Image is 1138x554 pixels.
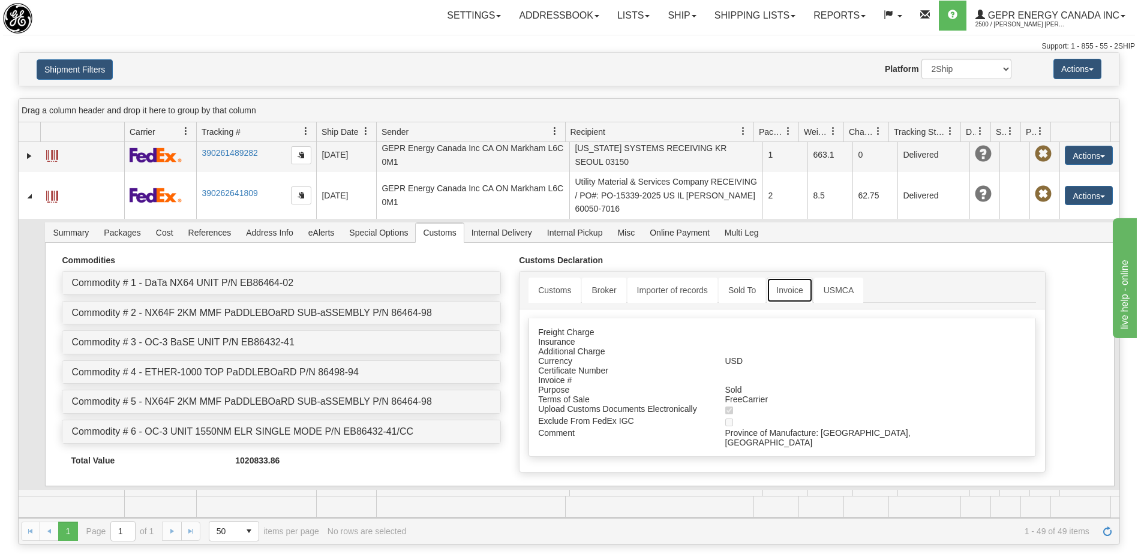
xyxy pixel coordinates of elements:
[71,396,432,407] a: Commodity # 5 - NX64F 2KM MMF PaDDLEBOaRD SUB-aSSEMBLY P/N 86464-98
[235,456,280,465] strong: 1020833.86
[733,121,753,141] a: Recipient filter column settings
[804,126,829,138] span: Weight
[209,521,319,541] span: items per page
[316,490,376,537] td: [DATE]
[97,223,148,242] span: Packages
[529,356,716,366] div: Currency
[897,138,969,172] td: Delivered
[570,126,605,138] span: Recipient
[239,522,259,541] span: select
[356,121,376,141] a: Ship Date filter column settings
[545,121,565,141] a: Sender filter column settings
[510,1,608,31] a: Addressbook
[996,126,1006,138] span: Shipment Issues
[3,41,1135,52] div: Support: 1 - 855 - 55 - 2SHIP
[46,144,58,164] a: Label
[767,278,812,303] a: Invoice
[1110,216,1137,338] iframe: chat widget
[1035,186,1052,203] span: Pickup Not Assigned
[529,347,716,356] div: Additional Charge
[71,308,432,318] a: Commodity # 2 - NX64F 2KM MMF PaDDLEBOaRD SUB-aSSEMBLY P/N 86464-98
[804,1,875,31] a: Reports
[130,188,182,203] img: 2 - FedEx Express®
[852,138,897,172] td: 0
[71,426,413,436] a: Commodity # 6 - OC-3 UNIT 1550NM ELR SINGLE MODE P/N EB86432-41/CC
[130,126,155,138] span: Carrier
[37,59,113,80] button: Shipment Filters
[415,526,1089,536] span: 1 - 49 of 49 items
[202,126,241,138] span: Tracking #
[759,126,784,138] span: Packages
[529,416,716,426] div: Exclude From FedEx IGC
[9,7,111,22] div: live help - online
[376,172,569,219] td: GEPR Energy Canada Inc CA ON Markham L6C 0M1
[717,223,766,242] span: Multi Leg
[376,138,569,172] td: GEPR Energy Canada Inc CA ON Markham L6C 0M1
[569,172,762,219] td: Utility Material & Services Company RECEIVING / PO#: PO-15339-2025 US IL [PERSON_NAME] 60050-7016
[778,121,798,141] a: Packages filter column settings
[716,385,945,395] div: Sold
[376,490,569,537] td: GEPR Energy Canada Inc [PERSON_NAME] [GEOGRAPHIC_DATA] ON MARKHAM L6C 0M1
[897,490,969,537] td: Delivered
[807,172,852,219] td: 8.5
[239,223,301,242] span: Address Info
[291,146,311,164] button: Copy to clipboard
[762,172,807,219] td: 2
[975,19,1065,31] span: 2500 / [PERSON_NAME] [PERSON_NAME]
[529,337,716,347] div: Insurance
[301,223,342,242] span: eAlerts
[985,10,1119,20] span: GEPR Energy Canada Inc
[642,223,717,242] span: Online Payment
[1000,121,1020,141] a: Shipment Issues filter column settings
[23,190,35,202] a: Collapse
[382,126,409,138] span: Sender
[86,521,154,541] span: Page of 1
[176,121,196,141] a: Carrier filter column settings
[181,223,239,242] span: References
[3,3,32,34] img: logo2500.jpg
[71,456,115,465] strong: Total Value
[975,146,992,162] span: Unknown
[23,150,35,162] a: Expand
[970,121,990,141] a: Delivery Status filter column settings
[529,395,716,404] div: Terms of Sale
[209,521,259,541] span: Page sizes drop down
[608,1,659,31] a: Lists
[111,522,135,541] input: Page 1
[719,278,765,303] a: Sold To
[1065,186,1113,205] button: Actions
[897,172,969,219] td: Delivered
[316,138,376,172] td: [DATE]
[814,278,864,303] a: USMCA
[46,223,96,242] span: Summary
[716,356,945,366] div: USD
[529,375,716,385] div: Invoice #
[975,186,992,203] span: Unknown
[852,490,897,537] td: 0
[807,138,852,172] td: 663.1
[529,385,716,395] div: Purpose
[62,255,115,265] strong: Commodities
[438,1,510,31] a: Settings
[316,172,376,219] td: [DATE]
[1065,146,1113,165] button: Actions
[966,126,976,138] span: Delivery Status
[885,63,919,75] label: Platform
[328,526,407,536] div: No rows are selected
[823,121,843,141] a: Weight filter column settings
[762,138,807,172] td: 1
[416,223,463,242] span: Customs
[529,404,716,414] div: Upload Customs Documents Electronically
[296,121,316,141] a: Tracking # filter column settings
[762,490,807,537] td: 4
[202,148,257,158] a: 390261489282
[58,522,77,541] span: Page 1
[19,99,1119,122] div: grid grouping header
[716,428,945,447] div: Province of Manufacture: [GEOGRAPHIC_DATA], [GEOGRAPHIC_DATA]
[716,395,945,404] div: FreeCarrier
[1026,126,1036,138] span: Pickup Status
[940,121,960,141] a: Tracking Status filter column settings
[529,278,581,303] a: Customs
[894,126,946,138] span: Tracking Status
[519,255,603,265] strong: Customs Declaration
